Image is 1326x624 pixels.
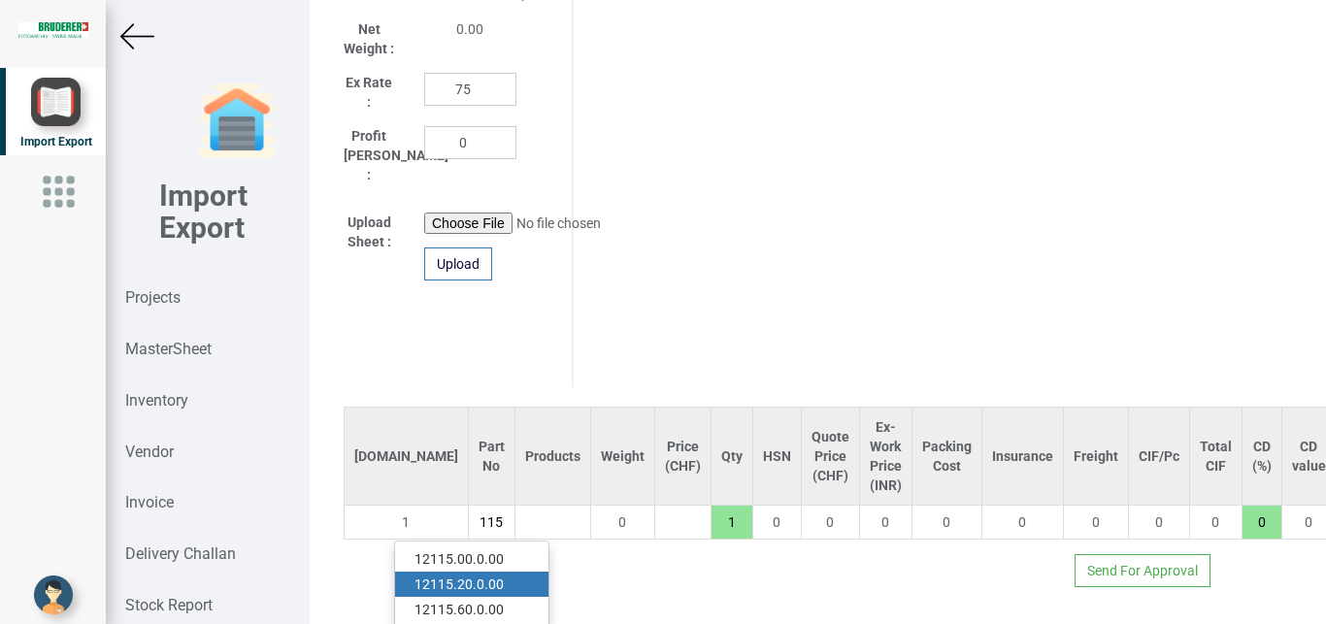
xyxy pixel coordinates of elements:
b: Import Export [159,179,248,245]
td: 0 [801,506,859,540]
td: 0 [981,506,1063,540]
strong: MasterSheet [125,340,212,358]
td: 0 [1063,506,1128,540]
span: Import Export [20,135,92,148]
strong: Delivery Challan [125,544,236,563]
th: Insurance [981,408,1063,506]
th: Total CIF [1189,408,1242,506]
strong: 12115 [414,551,453,567]
div: Upload [424,247,492,280]
a: 12115.20.0.00 [395,572,548,597]
div: Products [525,446,580,466]
strong: Vendor [125,443,174,461]
th: Price (CHF) [654,408,711,506]
th: HSN [752,408,801,506]
th: [DOMAIN_NAME] [344,408,468,506]
td: 0 [1189,506,1242,540]
th: Freight [1063,408,1128,506]
label: Profit [PERSON_NAME] : [344,126,395,184]
th: Packing Cost [912,408,981,506]
label: Ex Rate : [344,73,395,112]
td: 0 [859,506,912,540]
th: Quote Price (CHF) [801,408,859,506]
th: CIF/Pc [1128,408,1189,506]
strong: Inventory [125,391,188,410]
th: Weight [590,408,654,506]
img: garage-closed.png [198,82,276,160]
th: Ex-Work Price (INR) [859,408,912,506]
span: 0.00 [456,21,483,37]
td: 0 [590,506,654,540]
th: Qty [711,408,752,506]
strong: Projects [125,288,181,307]
strong: Stock Report [125,596,213,614]
td: 1 [344,506,468,540]
div: Part No [479,437,505,476]
th: CD (%) [1242,408,1281,506]
button: Send For Approval [1075,554,1210,587]
strong: 12115 [414,576,453,592]
strong: Invoice [125,493,174,511]
strong: 12115 [414,602,453,617]
label: Net Weight : [344,19,395,58]
td: 0 [912,506,981,540]
label: Upload Sheet : [344,213,395,251]
a: 12115.60.0.00 [395,597,548,622]
td: 0 [752,506,801,540]
td: 0 [1128,506,1189,540]
a: 12115.00.0.00 [395,546,548,572]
